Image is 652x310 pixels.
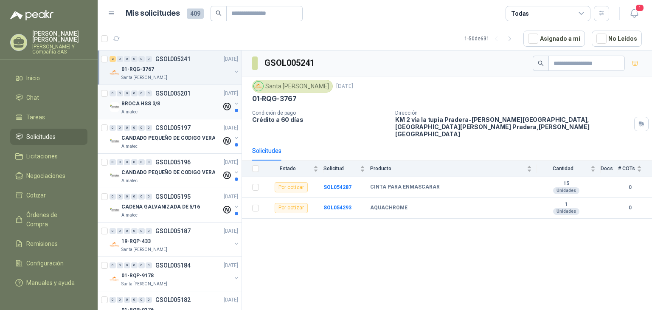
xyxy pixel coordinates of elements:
[124,56,130,62] div: 0
[10,10,53,20] img: Logo peakr
[523,31,585,47] button: Asignado a mi
[138,56,145,62] div: 0
[26,259,64,268] span: Configuración
[26,73,40,83] span: Inicio
[553,208,579,215] div: Unidades
[155,125,191,131] p: GSOL005197
[126,7,180,20] h1: Mis solicitudes
[124,125,130,131] div: 0
[110,205,120,215] img: Company Logo
[146,56,152,62] div: 0
[592,31,642,47] button: No Leídos
[216,10,222,16] span: search
[124,90,130,96] div: 0
[254,82,263,91] img: Company Logo
[138,90,145,96] div: 0
[537,201,596,208] b: 1
[121,212,138,219] p: Almatec
[553,187,579,194] div: Unidades
[110,157,240,184] a: 0 0 0 0 0 0 GSOL005196[DATE] Company LogoCANDADO PEQUEÑO DE CODIGO VERAAlmatec
[110,226,240,253] a: 0 0 0 0 0 0 GSOL005187[DATE] Company Logo19-RQP-433Santa [PERSON_NAME]
[323,166,358,172] span: Solicitud
[124,228,130,234] div: 0
[395,110,631,116] p: Dirección
[323,184,351,190] b: SOL054287
[537,166,589,172] span: Cantidad
[26,93,39,102] span: Chat
[138,159,145,165] div: 0
[117,228,123,234] div: 0
[110,192,240,219] a: 0 0 0 0 0 0 GSOL005195[DATE] Company LogoCADENA GALVANIZADA DE 5/16Almatec
[146,159,152,165] div: 0
[117,56,123,62] div: 0
[110,240,120,250] img: Company Logo
[264,56,316,70] h3: GSOL005241
[131,159,138,165] div: 0
[117,159,123,165] div: 0
[110,56,116,62] div: 2
[124,194,130,200] div: 0
[138,125,145,131] div: 0
[146,125,152,131] div: 0
[224,124,238,132] p: [DATE]
[10,275,87,291] a: Manuales y ayuda
[10,207,87,232] a: Órdenes de Compra
[121,143,138,150] p: Almatec
[155,194,191,200] p: GSOL005195
[121,74,167,81] p: Santa [PERSON_NAME]
[117,125,123,131] div: 0
[336,82,353,90] p: [DATE]
[124,262,130,268] div: 0
[110,88,240,116] a: 0 0 0 0 0 0 GSOL005201[DATE] Company LogoBROCA HSS 3/8Almatec
[110,262,116,268] div: 0
[10,148,87,164] a: Licitaciones
[121,100,160,108] p: BROCA HSS 3/8
[110,228,116,234] div: 0
[618,183,642,192] b: 0
[10,109,87,125] a: Tareas
[323,205,351,211] a: SOL054293
[110,297,116,303] div: 0
[275,203,308,213] div: Por cotizar
[370,184,440,191] b: CINTA PARA ENMASCARAR
[252,116,388,123] p: Crédito a 60 días
[370,161,537,177] th: Producto
[32,44,87,54] p: [PERSON_NAME] Y Compañía SAS
[110,54,240,81] a: 2 0 0 0 0 0 GSOL005241[DATE] Company Logo01-RQG-3767Santa [PERSON_NAME]
[155,90,191,96] p: GSOL005201
[26,210,79,229] span: Órdenes de Compra
[117,194,123,200] div: 0
[121,246,167,253] p: Santa [PERSON_NAME]
[224,296,238,304] p: [DATE]
[10,129,87,145] a: Solicitudes
[618,204,642,212] b: 0
[117,262,123,268] div: 0
[117,297,123,303] div: 0
[110,274,120,284] img: Company Logo
[110,123,240,150] a: 0 0 0 0 0 0 GSOL005197[DATE] Company LogoCANDADO PEQUEÑO DE CODIGO VERAAlmatec
[26,171,65,180] span: Negociaciones
[110,136,120,147] img: Company Logo
[264,161,323,177] th: Estado
[146,228,152,234] div: 0
[121,178,138,184] p: Almatec
[10,168,87,184] a: Negociaciones
[121,109,138,116] p: Almatec
[124,159,130,165] div: 0
[10,255,87,271] a: Configuración
[131,228,138,234] div: 0
[26,113,45,122] span: Tareas
[131,194,138,200] div: 0
[138,194,145,200] div: 0
[110,260,240,287] a: 0 0 0 0 0 0 GSOL005184[DATE] Company Logo01-RQP-9178Santa [PERSON_NAME]
[146,194,152,200] div: 0
[138,228,145,234] div: 0
[224,262,238,270] p: [DATE]
[601,161,618,177] th: Docs
[635,4,644,12] span: 1
[131,262,138,268] div: 0
[252,94,297,103] p: 01-RQG-3767
[370,205,407,211] b: AQUACHROME
[370,166,525,172] span: Producto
